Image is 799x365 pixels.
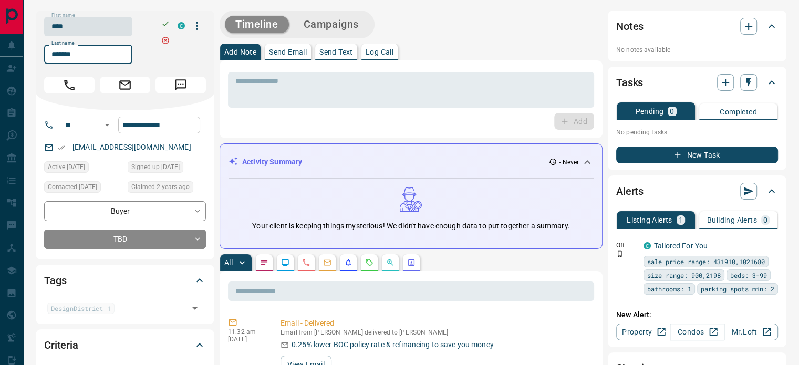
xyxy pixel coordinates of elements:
span: beds: 3-99 [730,270,767,280]
a: Tailored For You [654,242,708,250]
span: Call [44,77,95,93]
a: Property [616,324,670,340]
div: Alerts [616,179,778,204]
div: Notes [616,14,778,39]
h2: Tasks [616,74,643,91]
label: Last name [51,40,75,47]
button: Open [101,119,113,131]
div: Thu Sep 29 2022 [128,161,206,176]
div: Activity Summary- Never [229,152,594,172]
div: Wed Oct 05 2022 [44,181,122,196]
h2: Criteria [44,337,78,353]
p: Off [616,241,637,250]
div: TBD [44,230,206,249]
span: Active [DATE] [48,162,85,172]
p: Activity Summary [242,157,302,168]
span: bathrooms: 1 [647,284,691,294]
label: First name [51,12,75,19]
h2: Notes [616,18,644,35]
a: [EMAIL_ADDRESS][DOMAIN_NAME] [72,143,191,151]
button: New Task [616,147,778,163]
p: No pending tasks [616,124,778,140]
svg: Agent Actions [407,258,416,267]
svg: Requests [365,258,373,267]
div: Buyer [44,201,206,221]
div: Thu Sep 29 2022 [44,161,122,176]
span: Signed up [DATE] [131,162,180,172]
span: Message [155,77,206,93]
p: Send Email [269,48,307,56]
p: 0 [763,216,767,224]
svg: Lead Browsing Activity [281,258,289,267]
button: Campaigns [293,16,369,33]
p: No notes available [616,45,778,55]
a: Condos [670,324,724,340]
p: Pending [635,108,663,115]
p: Add Note [224,48,256,56]
h2: Tags [44,272,66,289]
div: condos.ca [178,22,185,29]
span: size range: 900,2198 [647,270,721,280]
p: All [224,259,233,266]
div: Tasks [616,70,778,95]
svg: Email Verified [58,144,65,151]
p: Building Alerts [707,216,757,224]
div: condos.ca [644,242,651,249]
svg: Listing Alerts [344,258,352,267]
p: Email - Delivered [281,318,590,329]
span: Email [100,77,150,93]
p: 1 [679,216,683,224]
p: 0 [670,108,674,115]
p: Log Call [366,48,393,56]
button: Open [188,301,202,316]
span: parking spots min: 2 [701,284,774,294]
div: Tags [44,268,206,293]
p: [DATE] [228,336,265,343]
p: 0.25% lower BOC policy rate & refinancing to save you money [292,339,494,350]
p: Your client is keeping things mysterious! We didn't have enough data to put together a summary. [252,221,569,232]
p: Listing Alerts [627,216,672,224]
svg: Opportunities [386,258,395,267]
div: Thu Sep 29 2022 [128,181,206,196]
p: New Alert: [616,309,778,320]
a: Mr.Loft [724,324,778,340]
svg: Calls [302,258,310,267]
h2: Alerts [616,183,644,200]
span: Contacted [DATE] [48,182,97,192]
svg: Notes [260,258,268,267]
p: - Never [559,158,579,167]
span: Claimed 2 years ago [131,182,190,192]
svg: Emails [323,258,331,267]
p: Completed [720,108,757,116]
span: sale price range: 431910,1021680 [647,256,765,267]
p: Email from [PERSON_NAME] delivered to [PERSON_NAME] [281,329,590,336]
p: Send Text [319,48,353,56]
p: 11:32 am [228,328,265,336]
div: Criteria [44,332,206,358]
button: Timeline [225,16,289,33]
svg: Push Notification Only [616,250,624,257]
